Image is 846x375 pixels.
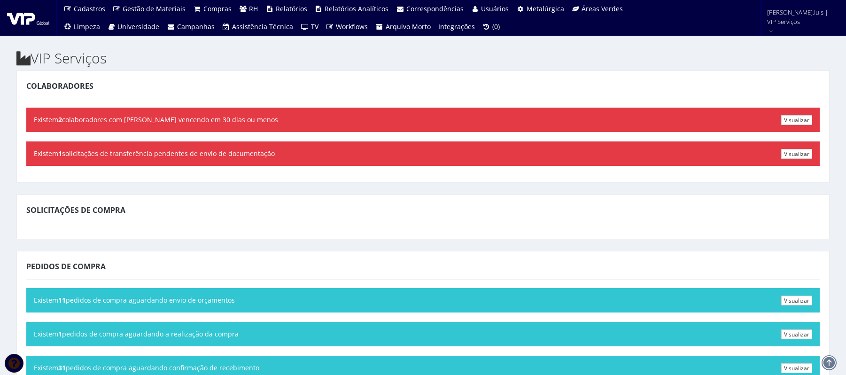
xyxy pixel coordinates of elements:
[336,22,368,31] span: Workflows
[311,22,318,31] span: TV
[26,81,93,91] span: Colaboradores
[218,18,297,36] a: Assistência Técnica
[767,8,834,26] span: [PERSON_NAME].luis | VIP Serviços
[177,22,215,31] span: Campanhas
[249,4,258,13] span: RH
[386,22,431,31] span: Arquivo Morto
[438,22,475,31] span: Integrações
[16,50,830,66] h2: VIP Serviços
[58,149,62,158] b: 1
[276,4,307,13] span: Relatórios
[322,18,372,36] a: Workflows
[781,149,812,159] a: Visualizar
[781,115,812,125] a: Visualizar
[123,4,186,13] span: Gestão de Materiais
[297,18,322,36] a: TV
[74,4,105,13] span: Cadastros
[781,363,812,373] a: Visualizar
[58,363,66,372] b: 31
[582,4,623,13] span: Áreas Verdes
[26,288,820,312] div: Existem pedidos de compra aguardando envio de orçamentos
[479,18,504,36] a: (0)
[26,322,820,346] div: Existem pedidos de compra aguardando a realização da compra
[26,205,125,215] span: Solicitações de Compra
[325,4,388,13] span: Relatórios Analíticos
[26,261,106,272] span: Pedidos de Compra
[117,22,159,31] span: Universidade
[58,115,62,124] b: 2
[492,22,500,31] span: (0)
[435,18,479,36] a: Integrações
[74,22,100,31] span: Limpeza
[232,22,293,31] span: Assistência Técnica
[58,296,66,305] b: 11
[7,11,49,25] img: logo
[104,18,163,36] a: Universidade
[372,18,435,36] a: Arquivo Morto
[527,4,564,13] span: Metalúrgica
[406,4,464,13] span: Correspondências
[163,18,218,36] a: Campanhas
[481,4,509,13] span: Usuários
[26,141,820,166] div: Existem solicitações de transferência pendentes de envio de documentação
[203,4,232,13] span: Compras
[781,329,812,339] a: Visualizar
[58,329,62,338] b: 1
[60,18,104,36] a: Limpeza
[26,108,820,132] div: Existem colaboradores com [PERSON_NAME] vencendo em 30 dias ou menos
[781,296,812,305] a: Visualizar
